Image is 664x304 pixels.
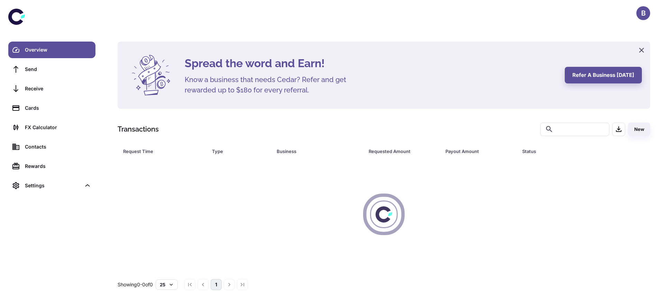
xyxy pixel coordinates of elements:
button: 25 [156,279,178,290]
div: Request Time [123,146,195,156]
div: Send [25,65,91,73]
div: Payout Amount [445,146,505,156]
span: Status [522,146,621,156]
a: Rewards [8,158,95,175]
div: Settings [8,177,95,194]
span: Payout Amount [445,146,514,156]
h4: Spread the word and Earn! [185,55,556,72]
a: Cards [8,100,95,116]
p: Showing 0-0 of 0 [118,281,153,288]
button: Refer a business [DATE] [565,67,642,83]
div: Settings [25,182,81,189]
nav: pagination navigation [183,279,249,290]
h5: Know a business that needs Cedar? Refer and get rewarded up to $180 for every referral. [185,74,358,95]
span: Request Time [123,146,204,156]
button: page 1 [211,279,222,290]
a: Receive [8,80,95,97]
div: Overview [25,46,91,54]
div: Cards [25,104,91,112]
div: Status [522,146,612,156]
span: Type [212,146,268,156]
a: Overview [8,42,95,58]
div: FX Calculator [25,124,91,131]
a: Contacts [8,138,95,155]
div: Type [212,146,259,156]
span: Requested Amount [369,146,437,156]
button: New [628,123,650,136]
h1: Transactions [118,124,159,134]
button: B [636,6,650,20]
div: Contacts [25,143,91,151]
div: Receive [25,85,91,92]
div: Requested Amount [369,146,428,156]
div: Rewards [25,162,91,170]
a: FX Calculator [8,119,95,136]
a: Send [8,61,95,78]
